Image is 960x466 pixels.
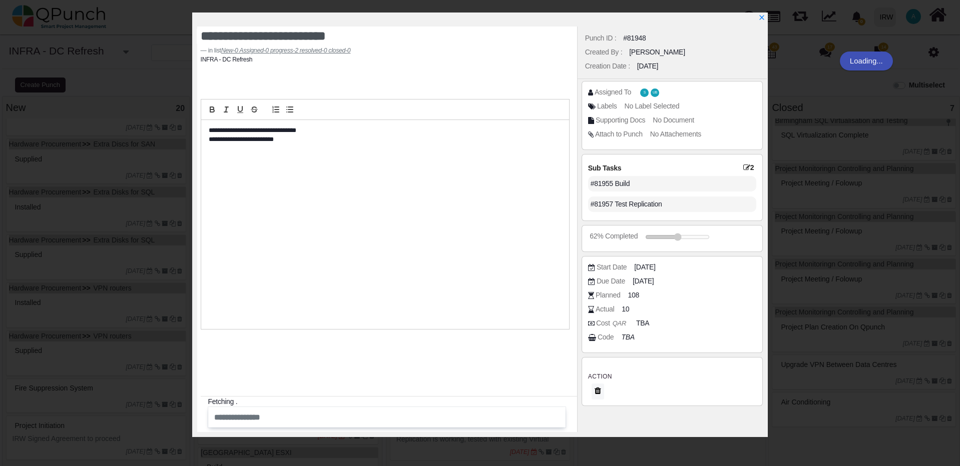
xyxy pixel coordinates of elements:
[597,262,627,272] div: Start Date
[636,318,649,328] span: TBA
[595,87,631,97] div: Assigned To
[588,196,757,212] div: #81957 Test Replication
[597,276,625,286] div: Due Date
[628,290,639,300] span: 108
[640,88,649,97] span: Sarvjyot.singh
[653,116,694,124] span: No Document
[585,61,630,71] div: Creation Date :
[650,130,701,138] span: No Attachements
[597,101,617,111] div: Labels
[644,91,646,94] span: S
[840,51,893,70] div: Loading...
[637,61,658,71] div: [DATE]
[653,91,657,94] span: UB
[610,317,629,329] i: QAR
[596,290,620,300] div: Planned
[221,47,351,54] u: New-0 Assigned-0 progress-2 resolved-0 closed-0
[588,176,757,191] div: #81955 Build
[621,333,634,341] i: TBA
[588,371,757,381] h3: Action
[595,129,643,139] div: Attach to Punch
[629,47,685,57] div: [PERSON_NAME]
[625,102,680,110] span: No Label Selected
[743,163,756,172] span: 2
[758,14,765,21] svg: x
[634,262,655,272] span: [DATE]
[622,304,629,314] span: 10
[201,55,253,64] li: INFRA - DC Refresh
[208,396,573,407] div: Fetching
[651,88,659,97] span: Umer Bhatti
[592,383,604,399] button: Delete
[598,332,614,342] div: Code
[585,47,622,57] div: Created By :
[588,164,621,172] span: Sub Tasks
[596,318,629,328] div: Cost
[623,33,646,43] div: #81948
[590,231,638,241] div: 62% Completed
[221,47,351,54] cite: Source Title
[596,115,645,125] div: Supporting Docs
[596,304,614,314] div: Actual
[201,46,570,55] footer: in list
[633,276,654,286] span: [DATE]
[585,33,617,43] div: Punch ID :
[758,13,765,21] a: x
